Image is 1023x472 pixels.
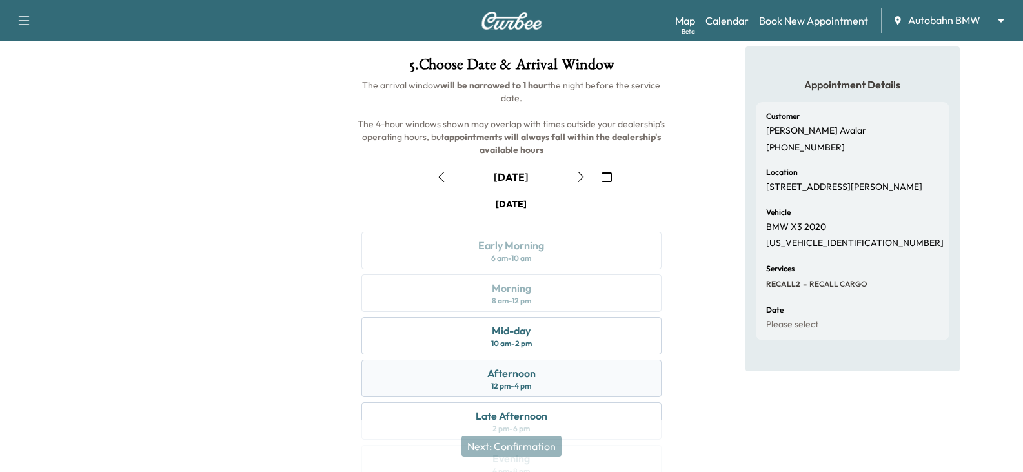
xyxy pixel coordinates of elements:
a: MapBeta [675,13,695,28]
div: Afternoon [487,365,536,381]
div: 10 am - 2 pm [491,338,532,349]
div: [DATE] [496,198,527,210]
p: [US_VEHICLE_IDENTIFICATION_NUMBER] [766,238,944,249]
div: Beta [682,26,695,36]
h6: Vehicle [766,209,791,216]
h1: 5 . Choose Date & Arrival Window [351,57,671,79]
div: Late Afternoon [476,408,547,424]
span: RECALL2 [766,279,800,289]
b: will be narrowed to 1 hour [440,79,547,91]
p: BMW X3 2020 [766,221,826,233]
h6: Services [766,265,795,272]
p: [PERSON_NAME] Avalar [766,125,866,137]
b: appointments will always fall within the dealership's available hours [444,131,663,156]
p: [STREET_ADDRESS][PERSON_NAME] [766,181,922,193]
p: Please select [766,319,818,331]
div: Mid-day [492,323,531,338]
a: Book New Appointment [759,13,868,28]
span: The arrival window the night before the service date. The 4-hour windows shown may overlap with t... [358,79,667,156]
span: RECALL CARGO [807,279,867,289]
h6: Date [766,306,784,314]
span: Autobahn BMW [908,13,980,28]
h6: Customer [766,112,800,120]
h5: Appointment Details [756,77,949,92]
p: [PHONE_NUMBER] [766,142,845,154]
div: 12 pm - 4 pm [491,381,531,391]
span: - [800,278,807,291]
img: Curbee Logo [481,12,543,30]
a: Calendar [705,13,749,28]
div: [DATE] [494,170,529,184]
h6: Location [766,169,798,176]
